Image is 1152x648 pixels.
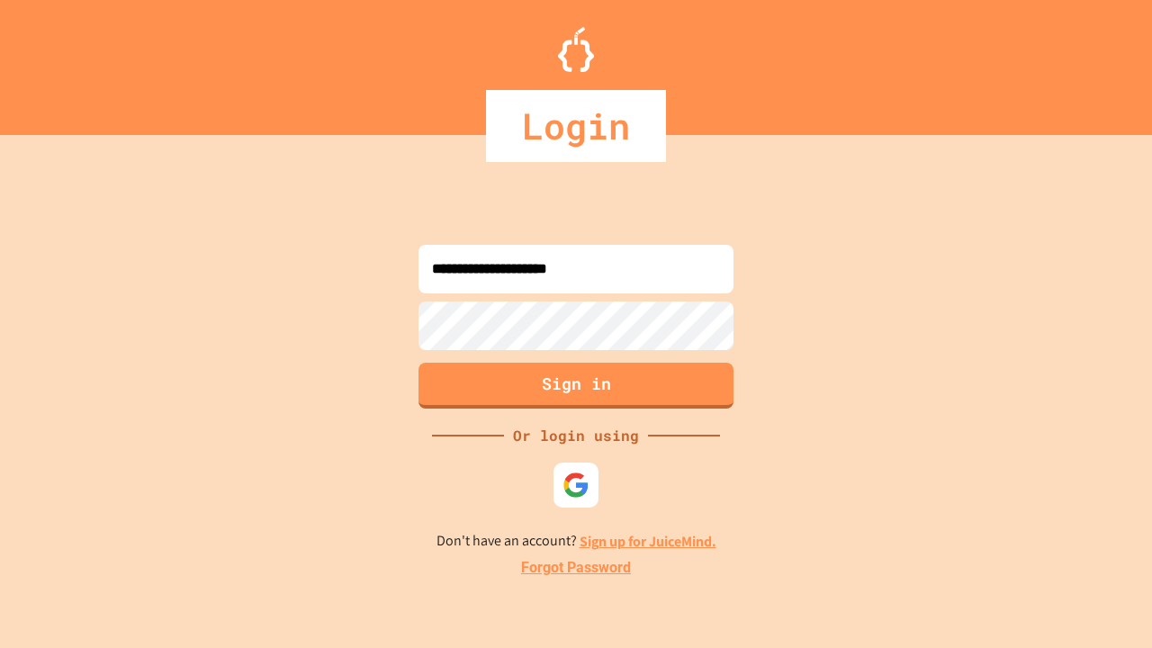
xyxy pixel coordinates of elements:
div: Login [486,90,666,162]
a: Sign up for JuiceMind. [580,532,716,551]
a: Forgot Password [521,557,631,579]
div: Or login using [504,425,648,446]
img: Logo.svg [558,27,594,72]
img: google-icon.svg [562,472,589,499]
p: Don't have an account? [436,530,716,553]
button: Sign in [418,363,733,409]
